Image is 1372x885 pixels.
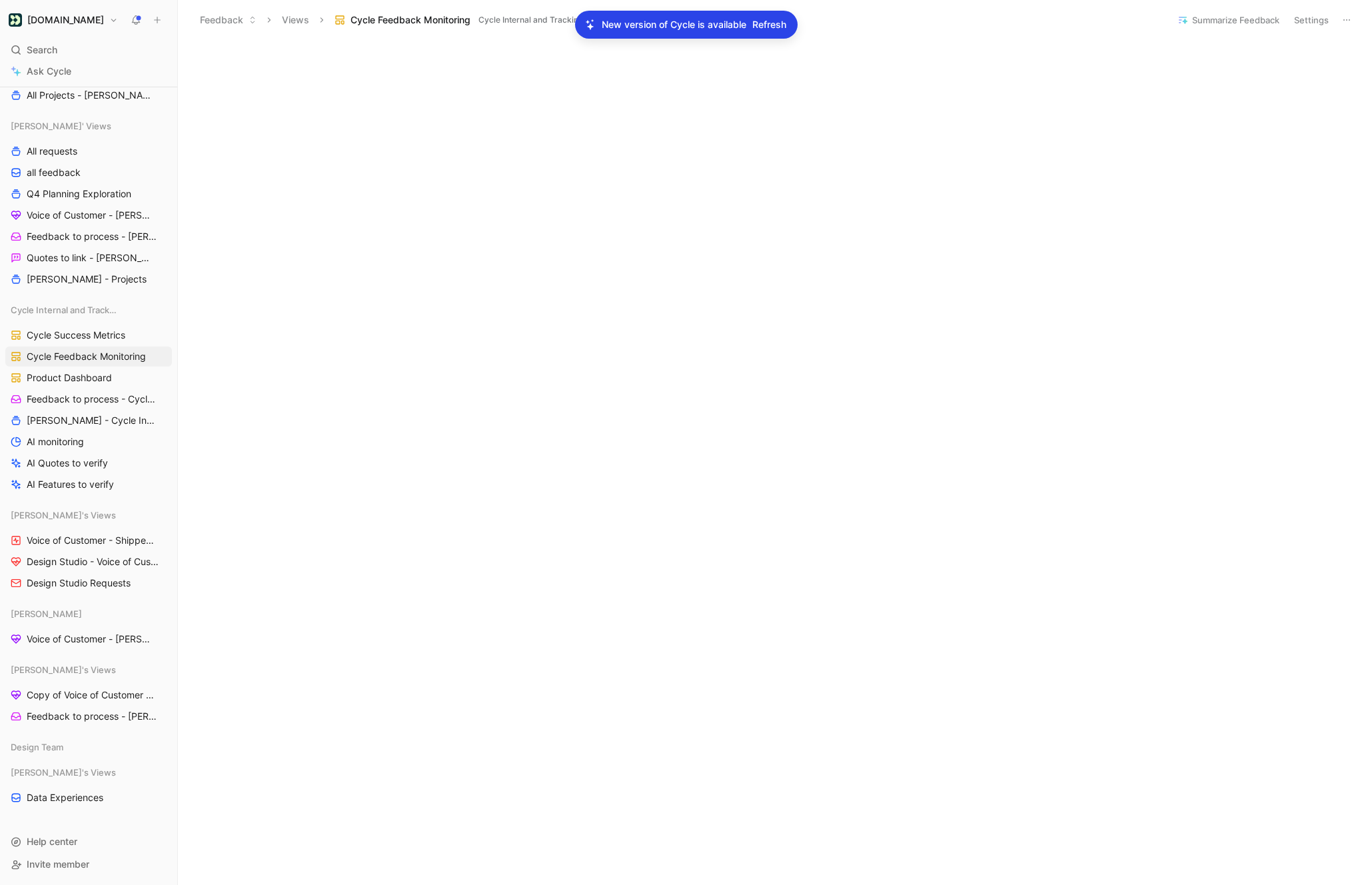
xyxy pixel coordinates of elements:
[5,205,172,225] a: Voice of Customer - [PERSON_NAME]
[5,706,172,726] a: Feedback to process - [PERSON_NAME]
[9,13,22,27] img: Customer.io
[27,632,156,646] span: Voice of Customer - [PERSON_NAME]
[27,710,157,723] span: Feedback to process - [PERSON_NAME]
[27,836,77,847] span: Help center
[752,16,787,33] button: Refresh
[5,184,172,204] a: Q4 Planning Exploration
[5,788,172,808] a: Data Experiences
[11,766,116,779] span: [PERSON_NAME]'s Views
[5,573,172,593] a: Design Studio Requests
[27,858,89,870] span: Invite member
[194,10,263,30] button: Feedback
[329,10,602,30] button: Cycle Feedback MonitoringCycle Internal and Tracking
[1288,11,1335,29] button: Settings
[5,300,172,494] div: Cycle Internal and TrackingCycle Success MetricsCycle Feedback MonitoringProduct DashboardFeedbac...
[5,389,172,409] a: Feedback to process - Cycle Internal
[5,453,172,473] a: AI Quotes to verify
[11,303,117,317] span: Cycle Internal and Tracking
[27,230,157,243] span: Feedback to process - [PERSON_NAME]
[5,325,172,345] a: Cycle Success Metrics
[27,393,156,406] span: Feedback to process - Cycle Internal
[27,478,114,491] span: AI Features to verify
[27,688,158,702] span: Copy of Voice of Customer - [PERSON_NAME]
[350,13,470,27] span: Cycle Feedback Monitoring
[27,63,71,79] span: Ask Cycle
[602,17,746,33] p: New version of Cycle is available
[5,269,172,289] a: [PERSON_NAME] - Projects
[5,854,172,874] div: Invite member
[11,607,82,620] span: [PERSON_NAME]
[27,14,104,26] h1: [DOMAIN_NAME]
[5,432,172,452] a: AI monitoring
[5,505,172,525] div: [PERSON_NAME]'s Views
[1171,11,1285,29] button: Summarize Feedback
[27,329,125,342] span: Cycle Success Metrics
[5,737,172,761] div: Design Team
[27,456,108,470] span: AI Quotes to verify
[11,663,116,676] span: [PERSON_NAME]'s Views
[27,89,154,102] span: All Projects - [PERSON_NAME]
[27,251,155,265] span: Quotes to link - [PERSON_NAME]
[5,474,172,494] a: AI Features to verify
[11,508,116,522] span: [PERSON_NAME]'s Views
[5,248,172,268] a: Quotes to link - [PERSON_NAME]
[5,116,172,136] div: [PERSON_NAME]' Views
[5,604,172,649] div: [PERSON_NAME]Voice of Customer - [PERSON_NAME]
[5,300,172,320] div: Cycle Internal and Tracking
[5,762,172,808] div: [PERSON_NAME]'s ViewsData Experiences
[5,227,172,247] a: Feedback to process - [PERSON_NAME]
[5,116,172,289] div: [PERSON_NAME]' ViewsAll requestsall feedbackQ4 Planning ExplorationVoice of Customer - [PERSON_NA...
[27,187,131,201] span: Q4 Planning Exploration
[27,414,157,427] span: [PERSON_NAME] - Cycle Internal Requests
[27,350,146,363] span: Cycle Feedback Monitoring
[5,530,172,550] a: Voice of Customer - Shipped Features
[5,40,172,60] div: Search
[5,660,172,726] div: [PERSON_NAME]'s ViewsCopy of Voice of Customer - [PERSON_NAME]Feedback to process - [PERSON_NAME]
[5,505,172,593] div: [PERSON_NAME]'s ViewsVoice of Customer - Shipped FeaturesDesign Studio - Voice of Customer - [PER...
[27,371,112,385] span: Product Dashboard
[27,534,156,547] span: Voice of Customer - Shipped Features
[5,832,172,852] div: Help center
[5,61,172,81] a: Ask Cycle
[5,163,172,183] a: all feedback
[752,17,786,33] span: Refresh
[5,368,172,388] a: Product Dashboard
[5,11,121,29] button: Customer.io[DOMAIN_NAME]
[478,13,583,27] span: Cycle Internal and Tracking
[276,10,315,30] button: Views
[5,411,172,431] a: [PERSON_NAME] - Cycle Internal Requests
[27,273,147,286] span: [PERSON_NAME] - Projects
[27,555,159,568] span: Design Studio - Voice of Customer - [PERSON_NAME]
[5,347,172,367] a: Cycle Feedback Monitoring
[5,604,172,624] div: [PERSON_NAME]
[5,685,172,705] a: Copy of Voice of Customer - [PERSON_NAME]
[27,145,77,158] span: All requests
[27,435,84,448] span: AI monitoring
[5,629,172,649] a: Voice of Customer - [PERSON_NAME]
[5,737,172,757] div: Design Team
[27,42,57,58] span: Search
[27,576,131,590] span: Design Studio Requests
[5,85,172,105] a: All Projects - [PERSON_NAME]
[27,209,156,222] span: Voice of Customer - [PERSON_NAME]
[11,740,63,754] span: Design Team
[5,660,172,680] div: [PERSON_NAME]'s Views
[27,166,81,179] span: all feedback
[11,119,111,133] span: [PERSON_NAME]' Views
[27,791,103,804] span: Data Experiences
[5,141,172,161] a: All requests
[5,762,172,782] div: [PERSON_NAME]'s Views
[5,552,172,572] a: Design Studio - Voice of Customer - [PERSON_NAME]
